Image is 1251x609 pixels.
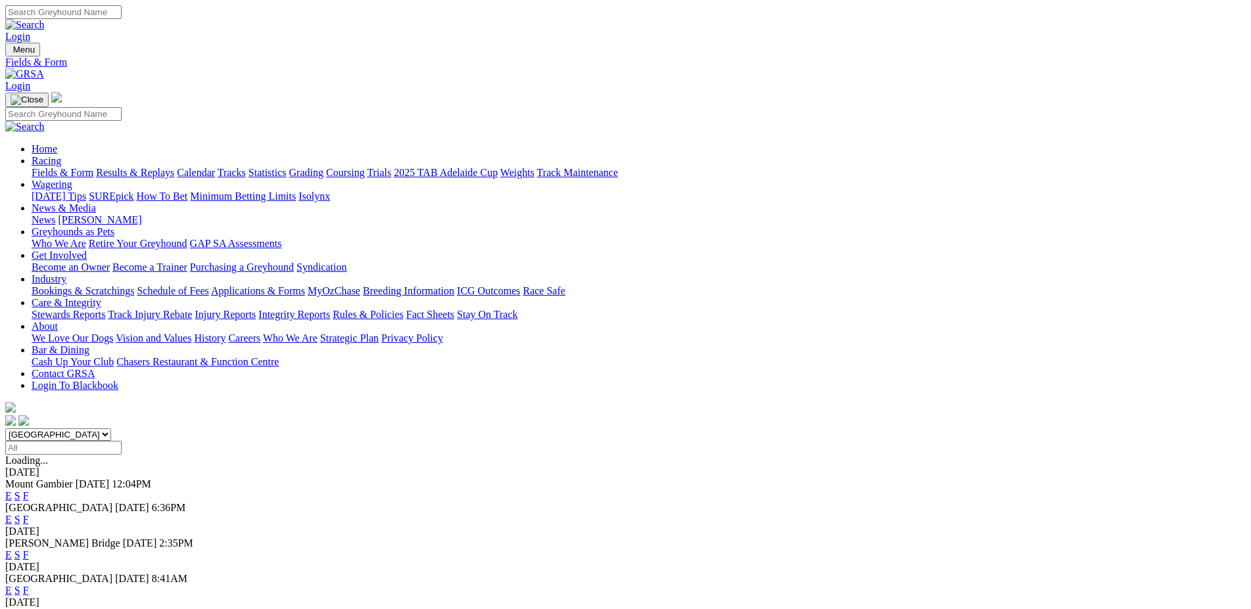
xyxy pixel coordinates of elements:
[5,549,12,560] a: E
[5,121,45,133] img: Search
[177,167,215,178] a: Calendar
[32,285,1246,297] div: Industry
[298,191,330,202] a: Isolynx
[32,167,93,178] a: Fields & Form
[116,356,279,367] a: Chasers Restaurant & Function Centre
[14,490,20,501] a: S
[32,179,72,190] a: Wagering
[5,31,30,42] a: Login
[32,356,114,367] a: Cash Up Your Club
[32,273,66,284] a: Industry
[5,441,122,455] input: Select date
[14,514,20,525] a: S
[32,344,89,355] a: Bar & Dining
[394,167,498,178] a: 2025 TAB Adelaide Cup
[296,261,346,273] a: Syndication
[381,332,443,344] a: Privacy Policy
[5,43,40,56] button: Toggle navigation
[326,167,365,178] a: Coursing
[32,191,1246,202] div: Wagering
[32,309,1246,321] div: Care & Integrity
[5,5,122,19] input: Search
[5,585,12,596] a: E
[32,214,55,225] a: News
[5,561,1246,573] div: [DATE]
[137,285,208,296] a: Schedule of Fees
[5,526,1246,537] div: [DATE]
[211,285,305,296] a: Applications & Forms
[112,261,187,273] a: Become a Trainer
[5,537,120,549] span: [PERSON_NAME] Bridge
[32,191,86,202] a: [DATE] Tips
[32,226,114,237] a: Greyhounds as Pets
[190,238,282,249] a: GAP SA Assessments
[14,585,20,596] a: S
[116,332,191,344] a: Vision and Values
[32,356,1246,368] div: Bar & Dining
[32,368,95,379] a: Contact GRSA
[115,502,149,513] span: [DATE]
[32,332,113,344] a: We Love Our Dogs
[218,167,246,178] a: Tracks
[14,549,20,560] a: S
[228,332,260,344] a: Careers
[152,502,186,513] span: 6:36PM
[137,191,188,202] a: How To Bet
[32,261,1246,273] div: Get Involved
[51,92,62,102] img: logo-grsa-white.png
[32,238,86,249] a: Who We Are
[32,155,61,166] a: Racing
[32,297,101,308] a: Care & Integrity
[152,573,187,584] span: 8:41AM
[248,167,287,178] a: Statistics
[190,191,296,202] a: Minimum Betting Limits
[537,167,618,178] a: Track Maintenance
[5,56,1246,68] a: Fields & Form
[32,285,134,296] a: Bookings & Scratchings
[32,202,96,214] a: News & Media
[289,167,323,178] a: Grading
[32,143,57,154] a: Home
[308,285,360,296] a: MyOzChase
[5,107,122,121] input: Search
[367,167,391,178] a: Trials
[5,93,49,107] button: Toggle navigation
[32,309,105,320] a: Stewards Reports
[190,261,294,273] a: Purchasing a Greyhound
[457,309,517,320] a: Stay On Track
[32,167,1246,179] div: Racing
[5,68,44,80] img: GRSA
[32,332,1246,344] div: About
[406,309,454,320] a: Fact Sheets
[5,573,112,584] span: [GEOGRAPHIC_DATA]
[58,214,141,225] a: [PERSON_NAME]
[23,585,29,596] a: F
[5,478,73,489] span: Mount Gambier
[23,549,29,560] a: F
[115,573,149,584] span: [DATE]
[11,95,43,105] img: Close
[5,466,1246,478] div: [DATE]
[5,514,12,525] a: E
[5,490,12,501] a: E
[5,80,30,91] a: Login
[32,214,1246,226] div: News & Media
[457,285,520,296] a: ICG Outcomes
[23,490,29,501] a: F
[159,537,193,549] span: 2:35PM
[123,537,157,549] span: [DATE]
[5,415,16,426] img: facebook.svg
[5,455,48,466] span: Loading...
[363,285,454,296] a: Breeding Information
[320,332,379,344] a: Strategic Plan
[258,309,330,320] a: Integrity Reports
[500,167,534,178] a: Weights
[5,597,1246,608] div: [DATE]
[195,309,256,320] a: Injury Reports
[112,478,151,489] span: 12:04PM
[32,261,110,273] a: Become an Owner
[194,332,225,344] a: History
[108,309,192,320] a: Track Injury Rebate
[18,415,29,426] img: twitter.svg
